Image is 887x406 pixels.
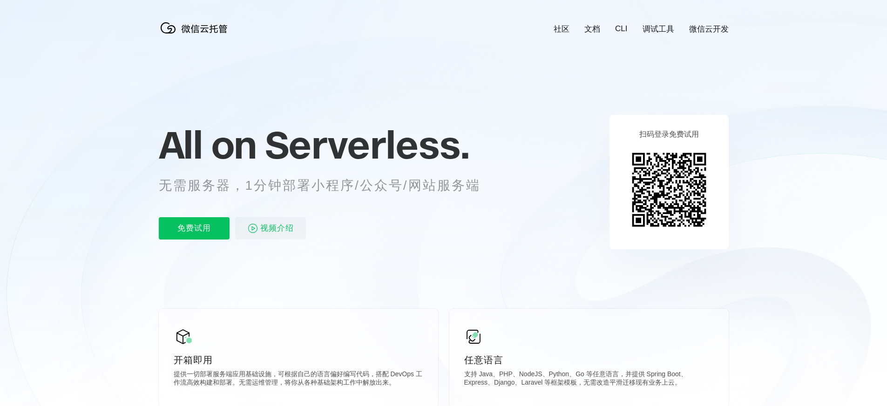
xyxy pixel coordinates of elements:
[643,24,674,34] a: 调试工具
[174,370,423,389] p: 提供一切部署服务端应用基础设施，可根据自己的语言偏好编写代码，搭配 DevOps 工作流高效构建和部署。无需运维管理，将你从各种基础架构工作中解放出来。
[260,217,294,240] span: 视频介绍
[159,176,498,195] p: 无需服务器，1分钟部署小程序/公众号/网站服务端
[159,217,230,240] p: 免费试用
[174,353,423,366] p: 开箱即用
[265,121,469,168] span: Serverless.
[159,31,233,39] a: 微信云托管
[464,370,714,389] p: 支持 Java、PHP、NodeJS、Python、Go 等任意语言，并提供 Spring Boot、Express、Django、Laravel 等框架模板，无需改造平滑迁移现有业务上云。
[639,130,699,140] p: 扫码登录免费试用
[615,24,627,33] a: CLI
[554,24,569,34] a: 社区
[584,24,600,34] a: 文档
[689,24,729,34] a: 微信云开发
[159,19,233,37] img: 微信云托管
[159,121,256,168] span: All on
[247,223,258,234] img: video_play.svg
[464,353,714,366] p: 任意语言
